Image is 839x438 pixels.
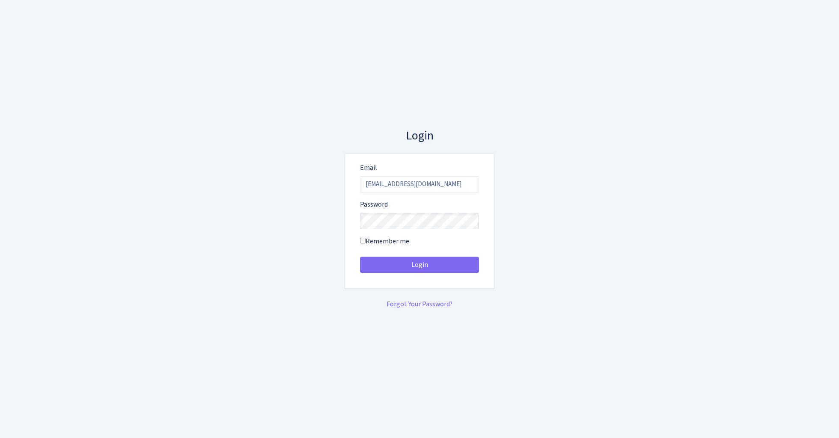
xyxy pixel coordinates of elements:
input: Remember me [360,238,366,243]
label: Remember me [360,236,409,246]
a: Forgot Your Password? [387,299,452,309]
label: Email [360,163,377,173]
label: Password [360,199,388,210]
h3: Login [345,129,494,143]
button: Login [360,257,479,273]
